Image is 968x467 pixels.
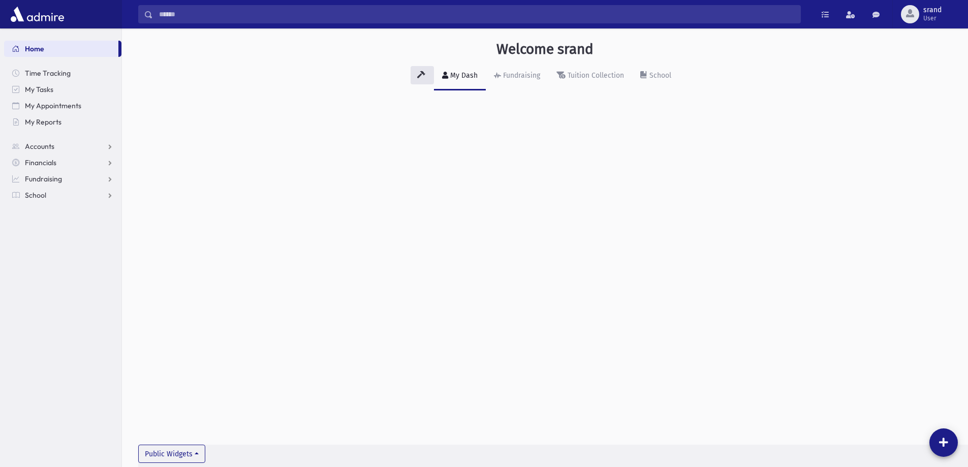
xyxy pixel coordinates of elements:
a: My Appointments [4,98,121,114]
span: My Tasks [25,85,53,94]
span: Fundraising [25,174,62,183]
img: AdmirePro [8,4,67,24]
div: My Dash [448,71,478,80]
span: My Reports [25,117,61,127]
a: Fundraising [4,171,121,187]
span: My Appointments [25,101,81,110]
span: Accounts [25,142,54,151]
span: srand [923,6,942,14]
a: Home [4,41,118,57]
a: My Reports [4,114,121,130]
a: My Tasks [4,81,121,98]
div: Tuition Collection [566,71,624,80]
a: Financials [4,154,121,171]
a: My Dash [434,62,486,90]
span: User [923,14,942,22]
span: Time Tracking [25,69,71,78]
a: Time Tracking [4,65,121,81]
span: School [25,191,46,200]
a: Accounts [4,138,121,154]
div: School [647,71,671,80]
div: Fundraising [501,71,540,80]
span: Financials [25,158,56,167]
button: Public Widgets [138,445,205,463]
a: Fundraising [486,62,548,90]
a: Tuition Collection [548,62,632,90]
span: Home [25,44,44,53]
h3: Welcome srand [496,41,594,58]
a: School [4,187,121,203]
a: School [632,62,679,90]
input: Search [153,5,800,23]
